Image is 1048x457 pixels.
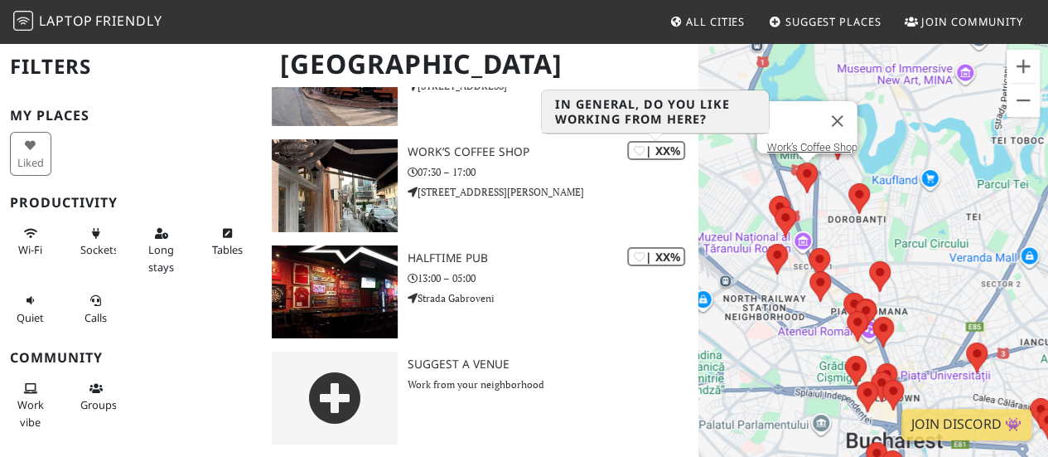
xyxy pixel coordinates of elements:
[85,310,107,325] span: Video/audio calls
[408,251,698,265] h3: Halftime Pub
[80,397,117,412] span: Group tables
[75,375,117,419] button: Groups
[262,139,698,232] a: Work’s Coffee Shop | XX% Work’s Coffee Shop 07:30 – 17:00 [STREET_ADDRESS][PERSON_NAME]
[408,145,698,159] h3: Work’s Coffee Shop
[262,246,698,338] a: Halftime Pub | XX% Halftime Pub 13:00 – 05:00 Strada Gabroveni
[1007,50,1040,83] button: Zoom in
[10,350,252,366] h3: Community
[80,242,118,257] span: Power sockets
[17,397,44,429] span: People working
[272,139,398,232] img: Work’s Coffee Shop
[921,14,1023,29] span: Join Community
[901,409,1031,440] a: Join Discord 👾
[39,12,93,30] span: Laptop
[818,101,857,141] button: Close
[627,141,685,160] div: | XX%
[898,7,1030,36] a: Join Community
[75,287,117,331] button: Calls
[148,242,174,274] span: Long stays
[13,7,162,36] a: LaptopFriendly LaptopFriendly
[272,246,398,338] img: Halftime Pub
[408,270,698,286] p: 13:00 – 05:00
[408,290,698,306] p: Strada Gabroveni
[211,242,242,257] span: Work-friendly tables
[95,12,162,30] span: Friendly
[10,195,252,211] h3: Productivity
[18,242,42,257] span: Stable Wi-Fi
[627,247,685,266] div: | XX%
[408,164,698,180] p: 07:30 – 17:00
[542,90,769,134] h3: In general, do you like working from here?
[10,108,252,124] h3: My Places
[686,14,745,29] span: All Cities
[75,220,117,264] button: Sockets
[10,287,51,331] button: Quiet
[17,310,44,325] span: Quiet
[408,184,698,200] p: [STREET_ADDRESS][PERSON_NAME]
[1007,84,1040,117] button: Zoom out
[10,41,252,92] h2: Filters
[10,375,51,435] button: Work vibe
[785,14,881,29] span: Suggest Places
[141,220,182,280] button: Long stays
[10,220,51,264] button: Wi-Fi
[206,220,248,264] button: Tables
[267,41,695,87] h1: [GEOGRAPHIC_DATA]
[262,352,698,445] a: Suggest a Venue Work from your neighborhood
[408,357,698,372] h3: Suggest a Venue
[762,7,888,36] a: Suggest Places
[13,11,33,31] img: LaptopFriendly
[272,352,398,445] img: gray-place-d2bdb4477600e061c01bd816cc0f2ef0cfcb1ca9e3ad78868dd16fb2af073a21.png
[767,141,857,153] a: Work’s Coffee Shop
[408,377,698,392] p: Work from your neighborhood
[663,7,751,36] a: All Cities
